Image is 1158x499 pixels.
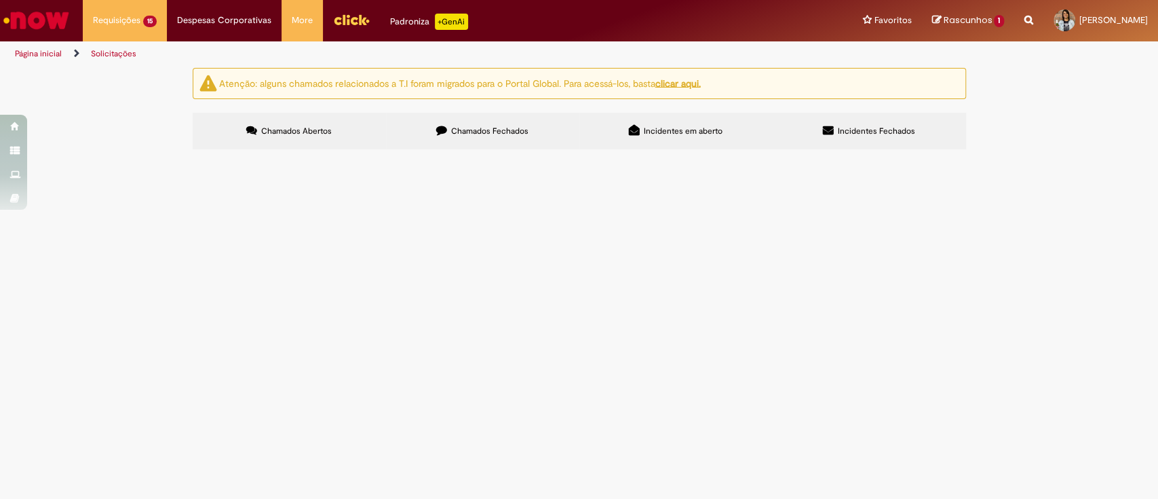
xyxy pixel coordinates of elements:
[1,7,71,34] img: ServiceNow
[1079,14,1148,26] span: [PERSON_NAME]
[333,10,370,30] img: click_logo_yellow_360x200.png
[261,126,332,136] span: Chamados Abertos
[219,77,701,89] ng-bind-html: Atenção: alguns chamados relacionados a T.I foram migrados para o Portal Global. Para acessá-los,...
[838,126,915,136] span: Incidentes Fechados
[655,77,701,89] a: clicar aqui.
[644,126,722,136] span: Incidentes em aberto
[390,14,468,30] div: Padroniza
[10,41,762,67] ul: Trilhas de página
[292,14,313,27] span: More
[874,14,911,27] span: Favoritos
[143,16,157,27] span: 15
[177,14,271,27] span: Despesas Corporativas
[15,48,62,59] a: Página inicial
[435,14,468,30] p: +GenAi
[943,14,992,26] span: Rascunhos
[93,14,140,27] span: Requisições
[451,126,528,136] span: Chamados Fechados
[91,48,136,59] a: Solicitações
[931,14,1004,27] a: Rascunhos
[994,15,1004,27] span: 1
